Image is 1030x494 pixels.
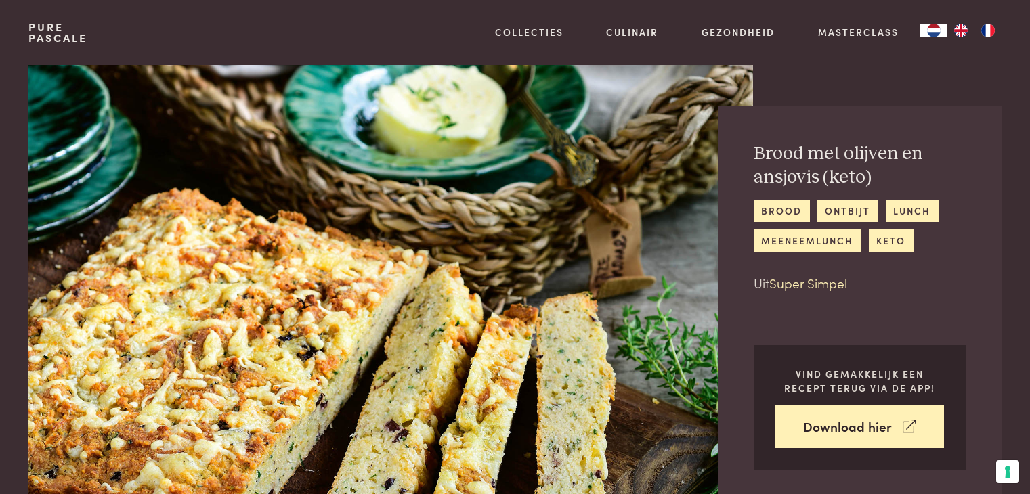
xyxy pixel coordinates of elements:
[947,24,1002,37] ul: Language list
[869,229,914,252] a: keto
[974,24,1002,37] a: FR
[754,273,966,293] p: Uit
[28,22,87,43] a: PurePascale
[495,25,563,39] a: Collecties
[769,273,847,292] a: Super Simpel
[775,367,944,395] p: Vind gemakkelijk een recept terug via de app!
[754,142,966,189] h2: Brood met olijven en ansjovis (keto)
[886,200,939,222] a: lunch
[702,25,775,39] a: Gezondheid
[754,229,861,252] a: meeneemlunch
[920,24,947,37] a: NL
[817,200,878,222] a: ontbijt
[818,25,899,39] a: Masterclass
[920,24,947,37] div: Language
[606,25,658,39] a: Culinair
[920,24,1002,37] aside: Language selected: Nederlands
[775,405,944,448] a: Download hier
[754,200,810,222] a: brood
[947,24,974,37] a: EN
[996,460,1019,483] button: Uw voorkeuren voor toestemming voor trackingtechnologieën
